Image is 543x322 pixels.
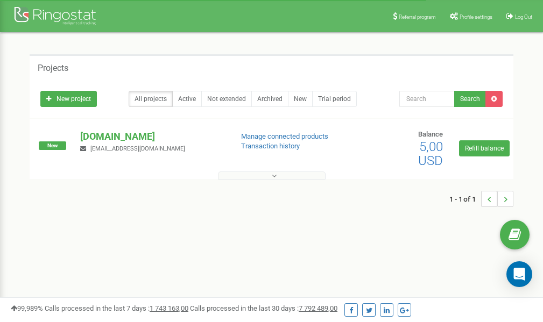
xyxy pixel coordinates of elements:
[201,91,252,107] a: Not extended
[399,14,436,20] span: Referral program
[399,91,455,107] input: Search
[39,141,66,150] span: New
[449,180,513,218] nav: ...
[460,14,492,20] span: Profile settings
[506,261,532,287] div: Open Intercom Messenger
[454,91,486,107] button: Search
[45,304,188,312] span: Calls processed in the last 7 days :
[459,140,510,156] a: Refill balance
[418,130,443,138] span: Balance
[288,91,313,107] a: New
[312,91,357,107] a: Trial period
[190,304,337,312] span: Calls processed in the last 30 days :
[40,91,97,107] a: New project
[11,304,43,312] span: 99,989%
[90,145,185,152] span: [EMAIL_ADDRESS][DOMAIN_NAME]
[38,63,68,73] h5: Projects
[515,14,532,20] span: Log Out
[449,191,481,207] span: 1 - 1 of 1
[241,132,328,140] a: Manage connected products
[241,142,300,150] a: Transaction history
[251,91,288,107] a: Archived
[150,304,188,312] u: 1 743 163,00
[299,304,337,312] u: 7 792 489,00
[129,91,173,107] a: All projects
[418,139,443,168] span: 5,00 USD
[80,130,223,144] p: [DOMAIN_NAME]
[172,91,202,107] a: Active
